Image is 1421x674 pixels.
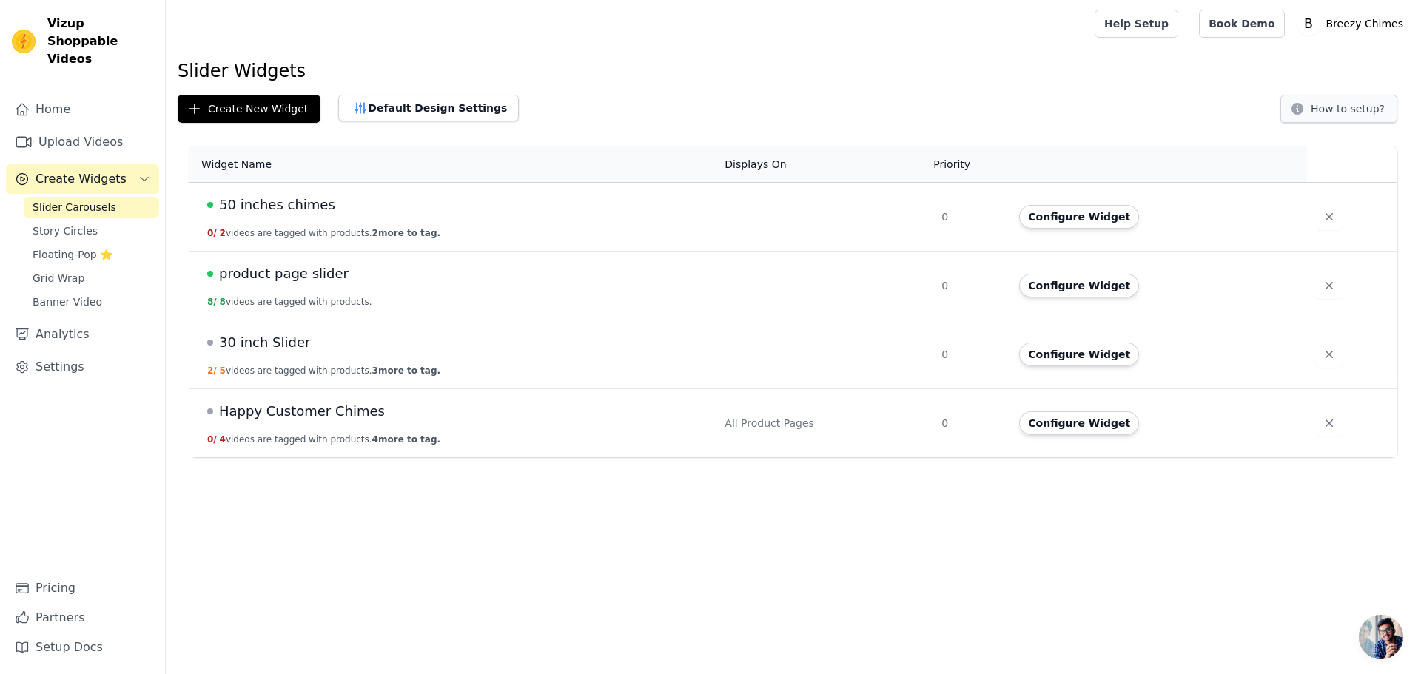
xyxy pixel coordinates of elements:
button: Configure Widget [1019,411,1139,435]
span: 8 [220,297,226,307]
span: 2 [220,228,226,238]
button: Configure Widget [1019,343,1139,366]
text: B [1304,16,1313,31]
th: Widget Name [189,146,716,183]
span: 30 inch Slider [219,332,310,353]
a: Partners [6,603,159,633]
div: All Product Pages [725,416,924,431]
h1: Slider Widgets [178,59,1409,83]
span: 2 more to tag. [372,228,440,238]
span: Floating-Pop ⭐ [33,247,112,262]
button: 0/ 4videos are tagged with products.4more to tag. [207,434,440,445]
span: 4 [220,434,226,445]
a: How to setup? [1280,105,1397,119]
span: Draft Status [207,408,213,414]
img: Vizup [12,30,36,53]
a: Upload Videos [6,127,159,157]
span: 4 more to tag. [372,434,440,445]
button: Create Widgets [6,164,159,194]
span: Vizup Shoppable Videos [47,15,153,68]
a: Book Demo [1199,10,1284,38]
span: 2 / [207,365,217,376]
a: Setup Docs [6,633,159,662]
a: Slider Carousels [24,197,159,218]
button: Delete widget [1316,341,1343,368]
a: Banner Video [24,291,159,312]
td: 0 [933,389,1010,458]
button: 8/ 8videos are tagged with products. [207,296,372,308]
span: Live Published [207,271,213,277]
span: product page slider [219,263,349,284]
td: 0 [933,320,1010,389]
a: Pricing [6,573,159,603]
a: Home [6,95,159,124]
button: Delete widget [1316,272,1343,299]
span: Grid Wrap [33,271,84,286]
a: Help Setup [1095,10,1178,38]
span: 0 / [207,434,217,445]
span: Happy Customer Chimes [219,401,385,422]
button: Default Design Settings [338,95,519,121]
a: Open chat [1359,615,1403,659]
button: Delete widget [1316,410,1343,437]
span: 50 inches chimes [219,195,335,215]
a: Analytics [6,320,159,349]
p: Breezy Chimes [1320,10,1409,37]
button: Delete widget [1316,203,1343,230]
button: B Breezy Chimes [1297,10,1409,37]
span: Slider Carousels [33,200,116,215]
span: 0 / [207,228,217,238]
span: 5 [220,365,226,376]
a: Grid Wrap [24,268,159,289]
span: 3 more to tag. [372,365,440,376]
button: 2/ 5videos are tagged with products.3more to tag. [207,365,440,377]
span: Story Circles [33,223,98,238]
a: Settings [6,352,159,382]
span: Draft Status [207,340,213,346]
a: Story Circles [24,220,159,241]
button: Configure Widget [1019,274,1139,297]
button: Create New Widget [178,95,320,123]
td: 0 [933,252,1010,320]
td: 0 [933,183,1010,252]
span: Create Widgets [36,170,127,188]
span: Banner Video [33,294,102,309]
a: Floating-Pop ⭐ [24,244,159,265]
span: Live Published [207,202,213,208]
th: Displays On [716,146,933,183]
span: 8 / [207,297,217,307]
button: 0/ 2videos are tagged with products.2more to tag. [207,227,440,239]
button: Configure Widget [1019,205,1139,229]
button: How to setup? [1280,95,1397,123]
th: Priority [933,146,1010,183]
